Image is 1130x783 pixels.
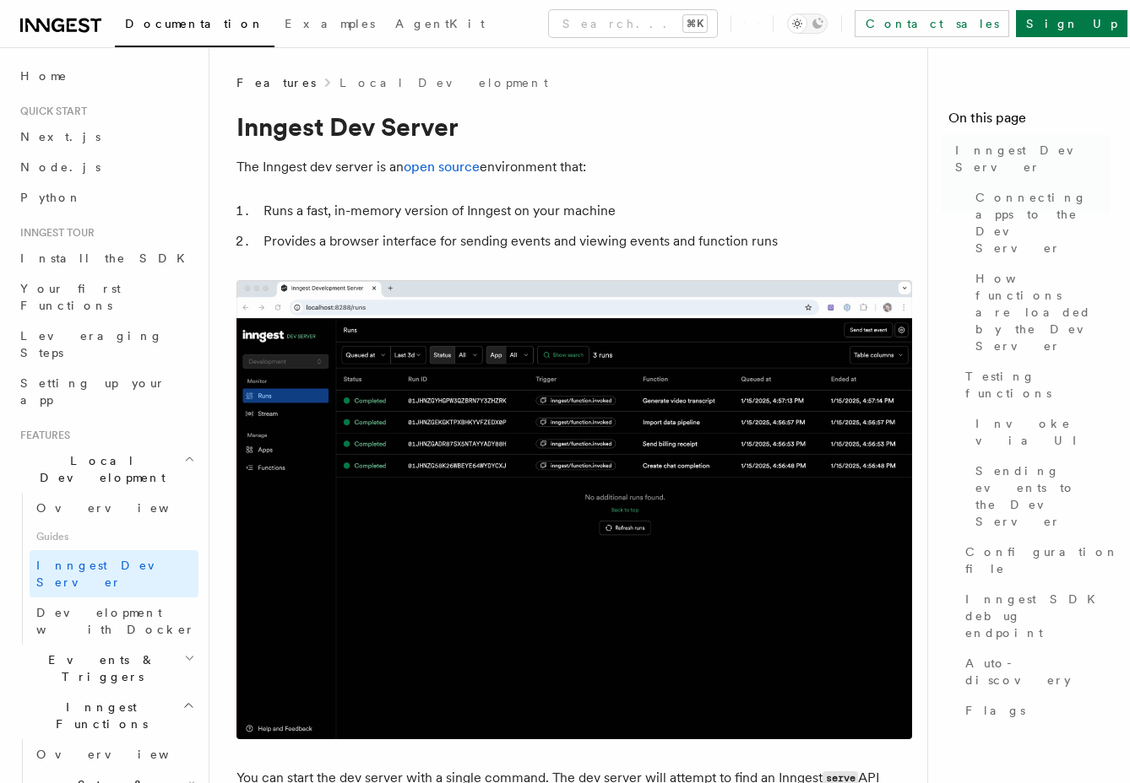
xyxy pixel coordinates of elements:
a: Sending events to the Dev Server [969,456,1110,537]
a: Examples [274,5,385,46]
span: How functions are loaded by the Dev Server [975,270,1110,354]
li: Provides a browser interface for sending events and viewing events and function runs [258,229,912,253]
span: Development with Docker [36,606,195,636]
button: Search...⌘K [549,10,717,37]
span: Overview [36,748,210,761]
span: Setting up your app [20,376,166,407]
a: Sign Up [1016,10,1127,37]
a: Your first Functions [14,273,198,321]
button: Inngest Functions [14,692,198,739]
span: Testing functions [965,368,1110,402]
span: AgentKit [395,17,485,30]
span: Features [14,429,70,442]
span: Features [236,74,316,91]
a: Python [14,182,198,213]
a: Home [14,61,198,91]
h1: Inngest Dev Server [236,111,912,142]
a: Setting up your app [14,368,198,415]
li: Runs a fast, in-memory version of Inngest on your machine [258,199,912,223]
span: Overview [36,501,210,515]
a: Documentation [115,5,274,47]
span: Documentation [125,17,264,30]
span: Invoke via UI [975,415,1110,449]
span: Home [20,67,68,84]
span: Guides [30,523,198,550]
a: Overview [30,739,198,769]
img: Dev Server Demo [236,280,912,739]
a: Configuration file [959,537,1110,584]
span: Examples [285,17,375,30]
span: Configuration file [965,543,1119,577]
a: Inngest Dev Server [948,135,1110,182]
span: Node.js [20,160,101,174]
span: Your first Functions [20,282,121,312]
button: Toggle dark mode [787,13,828,34]
h4: On this page [948,108,1110,135]
a: Connecting apps to the Dev Server [969,182,1110,263]
span: Sending events to the Dev Server [975,462,1110,530]
span: Python [20,191,82,204]
p: The Inngest dev server is an environment that: [236,155,912,179]
span: Quick start [14,105,87,118]
button: Local Development [14,445,198,493]
span: Inngest tour [14,226,95,240]
span: Events & Triggers [14,651,184,685]
span: Leveraging Steps [20,329,163,359]
span: Inngest SDK debug endpoint [965,591,1110,641]
a: Node.js [14,152,198,182]
a: Contact sales [855,10,1009,37]
a: Inngest SDK debug endpoint [959,584,1110,648]
a: Inngest Dev Server [30,550,198,597]
kbd: ⌘K [683,15,707,32]
a: Testing functions [959,361,1110,408]
a: Local Development [340,74,548,91]
a: Leveraging Steps [14,321,198,368]
div: Local Development [14,493,198,645]
a: How functions are loaded by the Dev Server [969,263,1110,361]
span: Local Development [14,452,184,486]
span: Inngest Dev Server [955,142,1110,175]
button: Events & Triggers [14,645,198,692]
span: Flags [965,702,1025,719]
a: Overview [30,493,198,523]
span: Next.js [20,130,101,143]
span: Install the SDK [20,251,195,265]
a: AgentKit [385,5,495,46]
span: Auto-discovery [965,655,1110,688]
a: Invoke via UI [969,408,1110,456]
a: Next.js [14,121,198,152]
a: Development with Docker [30,597,198,645]
a: Auto-discovery [959,648,1110,695]
a: Install the SDK [14,243,198,273]
span: Inngest Dev Server [36,559,181,589]
a: Flags [959,695,1110,726]
a: open source [404,159,480,175]
span: Connecting apps to the Dev Server [975,189,1110,256]
span: Inngest Functions [14,699,182,732]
